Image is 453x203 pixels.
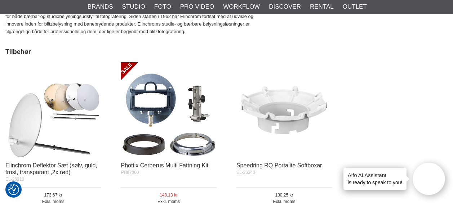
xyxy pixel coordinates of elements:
a: Workflow [223,2,260,12]
img: Elinchrom Deflektor Sæt (sølv, guld, frost, transparant ,2x rød) [5,62,101,158]
button: Samtykkepræferencer [8,183,19,196]
span: PH87300 [121,170,139,175]
div: is ready to speak to you! [343,168,407,190]
a: Studio [122,2,145,12]
img: Phottix Cerberus Multi Fattning Kit [121,62,216,158]
span: 148.13 [121,192,216,198]
a: Phottix Cerberus Multi Fattning Kit [121,162,208,168]
img: Revisit consent button [8,184,19,195]
span: 173.67 [5,192,101,198]
a: Outlet [343,2,367,12]
a: Elinchrom Deflektor Sæt (sølv, guld, frost, transparant ,2x rød) [5,162,97,175]
h4: Aifo AI Assistant [348,171,403,179]
a: Foto [154,2,171,12]
a: Brands [88,2,113,12]
span: EL-26310 [5,177,24,182]
a: Pro Video [180,2,214,12]
span: 130.25 [236,192,332,198]
img: Speedring RQ Portalite Softboxar [236,62,332,158]
p: Elinchrom er en schweizisk studiobelysningsproducent kendt for deres konstante innovation og for ... [5,6,256,36]
h2: Tilbehør [5,48,448,57]
a: Rental [310,2,334,12]
a: Speedring RQ Portalite Softboxar [236,162,322,168]
span: EL-26340 [236,170,255,175]
a: Discover [269,2,301,12]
